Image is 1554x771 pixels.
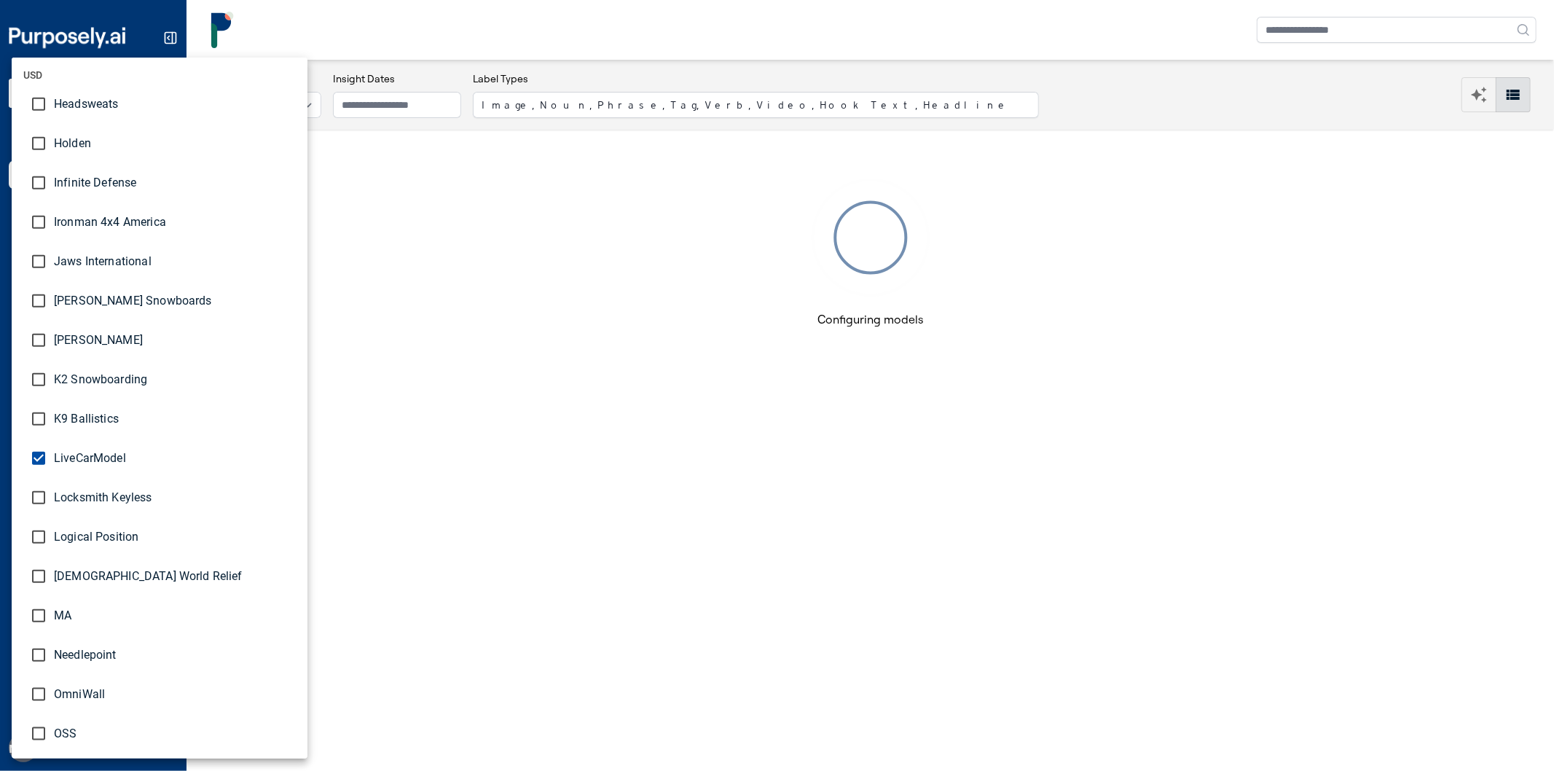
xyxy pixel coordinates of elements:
[54,214,296,231] span: Ironman 4x4 America
[54,371,296,388] span: K2 Snowboarding
[54,332,296,349] span: [PERSON_NAME]
[54,725,296,743] span: OSS
[54,95,296,113] span: Headsweats
[54,174,296,192] span: Infinite Defense
[54,135,296,152] span: Holden
[54,568,296,585] span: [DEMOGRAPHIC_DATA] World Relief
[54,607,296,625] span: MA
[54,253,296,270] span: Jaws International
[54,292,296,310] span: [PERSON_NAME] Snowboards
[54,410,296,428] span: K9 Ballistics
[54,489,296,506] span: Locksmith Keyless
[54,528,296,546] span: Logical Position
[12,58,307,93] li: USD
[54,450,296,467] span: LiveCarModel
[54,646,296,664] span: Needlepoint
[54,686,296,703] span: OmniWall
